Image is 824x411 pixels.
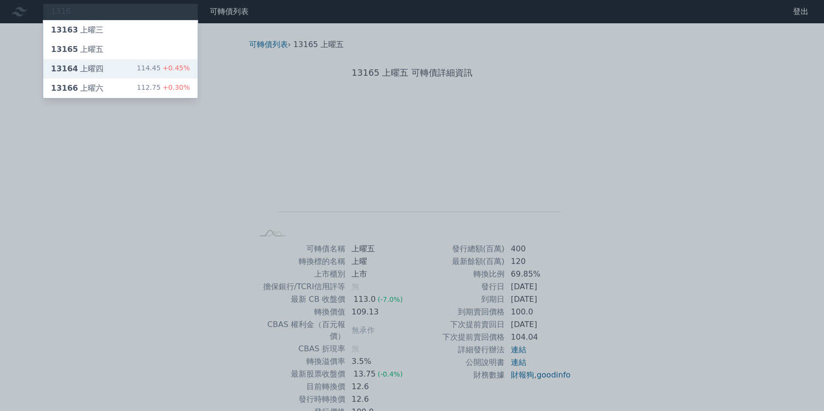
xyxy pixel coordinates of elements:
[51,45,78,54] span: 13165
[51,63,103,75] div: 上曜四
[161,83,190,91] span: +0.30%
[51,25,78,34] span: 13163
[43,79,198,98] a: 13166上曜六 112.75+0.30%
[51,24,103,36] div: 上曜三
[43,40,198,59] a: 13165上曜五
[137,82,190,94] div: 112.75
[51,83,78,93] span: 13166
[137,63,190,75] div: 114.45
[51,82,103,94] div: 上曜六
[51,44,103,55] div: 上曜五
[51,64,78,73] span: 13164
[161,64,190,72] span: +0.45%
[43,20,198,40] a: 13163上曜三
[43,59,198,79] a: 13164上曜四 114.45+0.45%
